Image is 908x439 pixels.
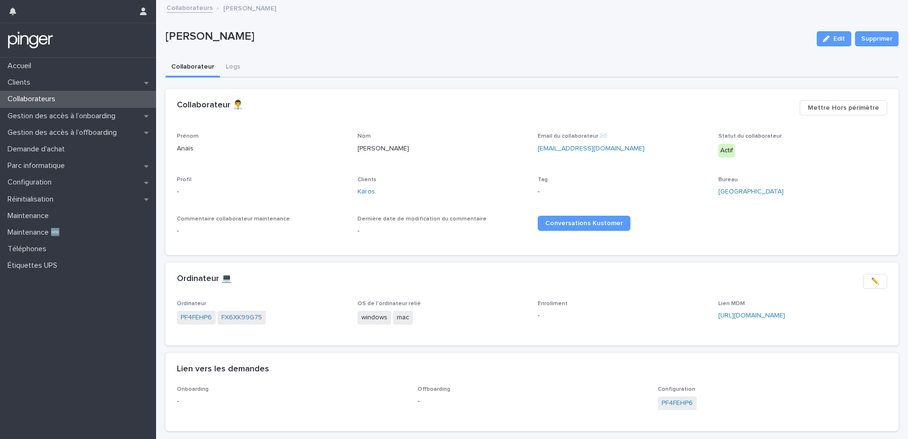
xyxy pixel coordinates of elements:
span: Profil [177,177,192,183]
p: Collaborateurs [4,95,63,104]
a: PF4FEHP6 [662,398,693,408]
span: Offboarding [418,386,450,392]
span: windows [358,311,391,325]
p: Maintenance 🆕 [4,228,68,237]
span: Enrollment [538,301,567,307]
span: Prénom [177,133,199,139]
p: Clients [4,78,38,87]
span: Lien MDM [718,301,745,307]
p: - [358,226,527,236]
span: Commentaire collaborateur maintenance [177,216,290,222]
div: Actif [718,144,735,158]
a: Karos [358,187,375,197]
p: - [418,396,647,406]
span: mac [393,311,413,325]
p: [PERSON_NAME] [358,144,527,154]
span: Edit [833,35,845,42]
a: PF4FEHP6 [181,313,212,323]
p: - [538,311,707,321]
a: FX6XK99G75 [221,313,262,323]
p: Étiquettes UPS [4,261,65,270]
button: Logs [220,58,246,78]
a: [GEOGRAPHIC_DATA] [718,187,784,197]
span: Ordinateur [177,301,206,307]
p: Accueil [4,61,39,70]
span: Statut du collaborateur [718,133,782,139]
p: - [177,187,346,197]
p: Configuration [4,178,59,187]
p: Gestion des accès à l’offboarding [4,128,124,137]
p: Parc informatique [4,161,72,170]
a: Collaborateurs [166,2,213,13]
p: [PERSON_NAME] [166,30,809,44]
p: [PERSON_NAME] [223,2,276,13]
button: Mettre Hors périmètre [800,100,887,115]
p: - [538,187,707,197]
span: Configuration [658,386,695,392]
span: Onboarding [177,386,209,392]
h2: Lien vers les demandes [177,364,269,375]
span: Tag [538,177,548,183]
span: Bureau [718,177,738,183]
p: - [177,396,406,406]
a: Conversations Kustomer [538,216,630,231]
button: Supprimer [855,31,899,46]
a: [EMAIL_ADDRESS][DOMAIN_NAME] [538,145,645,152]
a: [URL][DOMAIN_NAME] [718,312,785,319]
p: Anaïs [177,144,346,154]
button: Edit [817,31,851,46]
span: Conversations Kustomer [545,220,623,227]
span: Supprimer [861,34,892,44]
p: - [177,226,346,236]
h2: Collaborateur 👨‍💼 [177,100,243,111]
span: Mettre Hors périmètre [808,103,879,113]
p: Demande d'achat [4,145,72,154]
span: Clients [358,177,376,183]
p: Téléphones [4,245,54,254]
button: Collaborateur [166,58,220,78]
span: OS de l'ordinateur relié [358,301,421,307]
span: Dernière date de modification du commentaire [358,216,487,222]
h2: Ordinateur 💻 [177,274,232,284]
p: Gestion des accès à l’onboarding [4,112,123,121]
span: ✏️ [871,277,879,286]
p: Maintenance [4,211,56,220]
p: Réinitialisation [4,195,61,204]
span: Nom [358,133,371,139]
button: ✏️ [863,274,887,289]
span: Email du collaborateur ✉️ [538,133,607,139]
img: mTgBEunGTSyRkCgitkcU [8,31,53,50]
